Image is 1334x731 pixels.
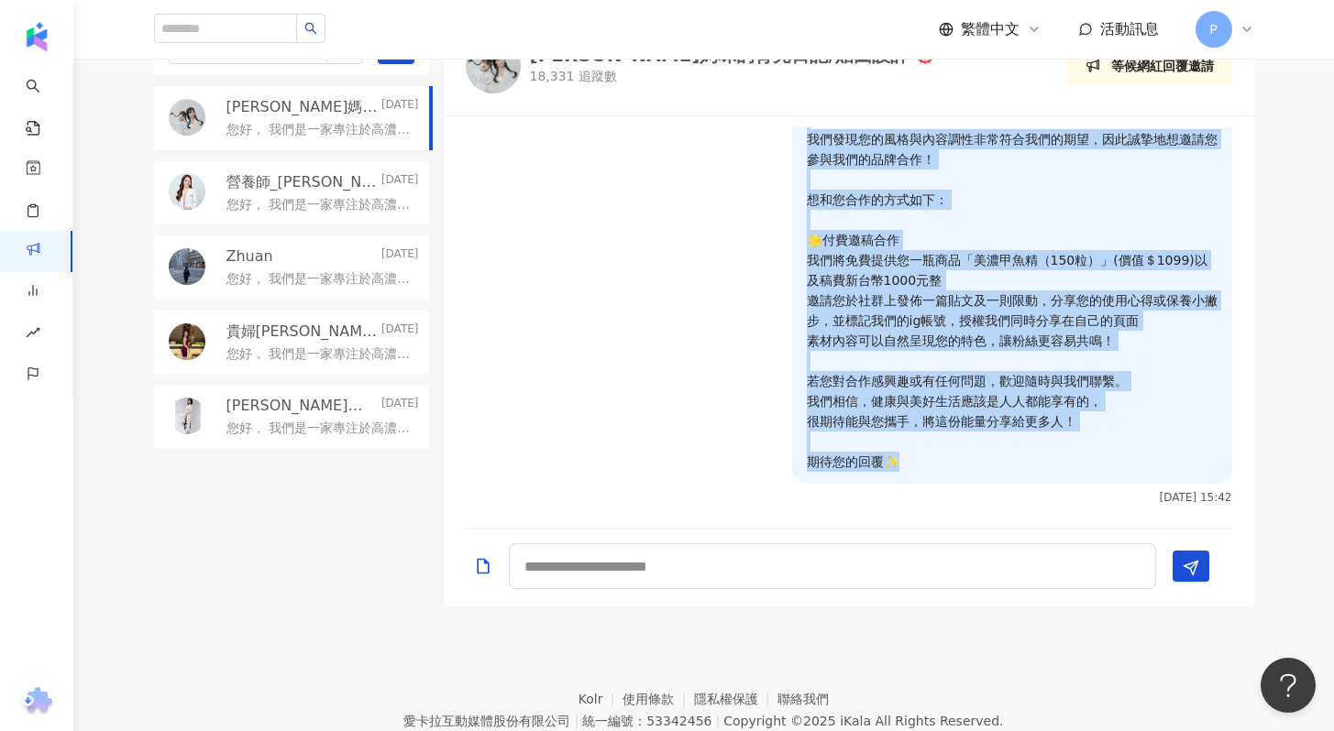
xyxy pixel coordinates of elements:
[723,714,1003,728] div: Copyright © 2025 All Rights Reserved.
[226,322,378,342] p: 貴婦[PERSON_NAME]粉絲團
[403,714,570,728] div: 愛卡拉互動媒體股份有限公司
[169,398,205,434] img: KOL Avatar
[582,714,711,728] div: 統一編號：53342456
[26,66,62,137] a: search
[694,692,778,706] a: 隱私權保護
[226,97,378,117] p: [PERSON_NAME]媽咪的育兒日記/貼圖設計
[381,322,419,342] p: [DATE]
[1261,658,1316,713] iframe: Help Scout Beacon - Open
[226,172,378,192] p: 營養師_[PERSON_NAME]
[169,248,205,285] img: KOL Avatar
[579,692,623,706] a: Kolr
[381,396,419,416] p: [DATE]
[574,714,579,728] span: |
[474,544,492,587] button: Add a file
[466,38,934,93] a: KOL Avatar[PERSON_NAME]媽咪的育兒日記/貼圖設計18,331 追蹤數
[1160,491,1232,504] p: [DATE] 15:42
[623,692,694,706] a: 使用條款
[226,420,412,438] p: 您好， 我們是一家專注於高濃縮營養補給的甲魚精品牌💪✨ ✅蝦皮五星賣場，銷售萬瓶以上 ✅與中醫診所合作洽談 ✅通過SGS認證、MIT製造生產 我們發現您的風格與內容調性非常符合我們的期望，因此誠...
[226,396,378,416] p: [PERSON_NAME]🧚‍♀️小隻開運站·關注我❤️ 伍柒™
[1173,551,1209,582] button: Send
[169,173,205,210] img: KOL Avatar
[466,38,521,93] img: KOL Avatar
[226,270,412,289] p: 您好， 我們是一家專注於高濃縮營養補給的甲魚精品牌💪✨ ✅蝦皮五星賣場，銷售萬瓶以上 ✅與中醫診所合作洽談 ✅通過SGS認證、MIT製造生產 我們發現您的風格與內容調性非常符合我們的期望，因此誠...
[840,714,871,728] a: iKala
[530,68,934,86] p: 18,331 追蹤數
[169,99,205,136] img: KOL Avatar
[1111,56,1214,76] p: 等候網紅回覆邀請
[715,714,720,728] span: |
[226,345,412,364] p: 您好， 我們是一家專注於高濃縮營養補給的甲魚精品牌💪✨ ✅蝦皮五星賣場，銷售萬瓶以上 ✅與中醫診所合作洽談 ✅通過SGS認證、MIT製造生產 我們發現您的風格與內容調性非常符合我們的期望，因此誠...
[26,314,40,355] span: rise
[19,687,55,716] img: chrome extension
[961,19,1020,39] span: 繁體中文
[22,22,51,51] img: logo icon
[226,246,273,267] p: Zhuan
[381,246,419,267] p: [DATE]
[777,692,829,706] a: 聯絡我們
[304,22,317,35] span: search
[169,323,205,360] img: KOL Avatar
[1100,20,1159,38] span: 活動訊息
[381,97,419,117] p: [DATE]
[226,121,412,139] p: 您好， 我們是一家專注於高濃縮營養補給的甲魚精品牌💪✨ ✅蝦皮五星賣場，銷售萬瓶以上 ✅與中醫診所合作洽談 ✅通過SGS認證、MIT製造生產 我們發現您的風格與內容調性非常符合我們的期望，因此誠...
[226,196,412,214] p: 您好， 我們是一家專注於高濃縮營養補給的甲魚精品牌💪✨ ✅蝦皮五星賣場，銷售萬瓶以上 ✅與中醫診所合作洽談 ✅通過SGS認證、MIT製造生產 我們發現您的風格與內容調性非常符合我們的期望，因此誠...
[807,8,1218,472] p: 您好， 我們是一家專注於高濃縮營養補給的甲魚精品牌💪✨ ✅蝦皮五星賣場，銷售萬瓶以上 ✅與中醫診所合作洽談 ✅通過SGS認證、MIT製造生產 我們發現您的風格與內容調性非常符合我們的期望，因此誠...
[381,172,419,192] p: [DATE]
[1209,19,1217,39] span: P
